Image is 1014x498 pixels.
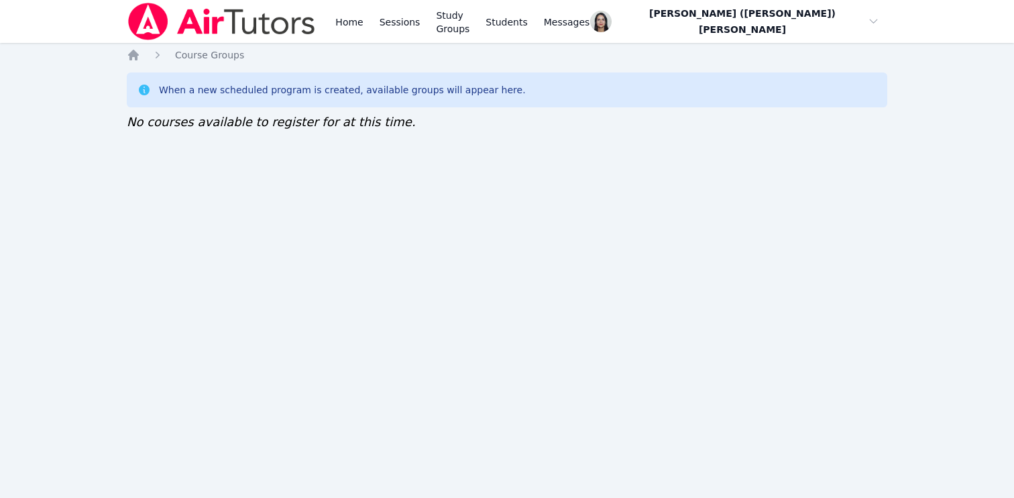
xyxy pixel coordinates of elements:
[544,15,590,29] span: Messages
[175,48,244,62] a: Course Groups
[175,50,244,60] span: Course Groups
[127,48,887,62] nav: Breadcrumb
[127,3,317,40] img: Air Tutors
[159,83,526,97] div: When a new scheduled program is created, available groups will appear here.
[127,115,416,129] span: No courses available to register for at this time.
